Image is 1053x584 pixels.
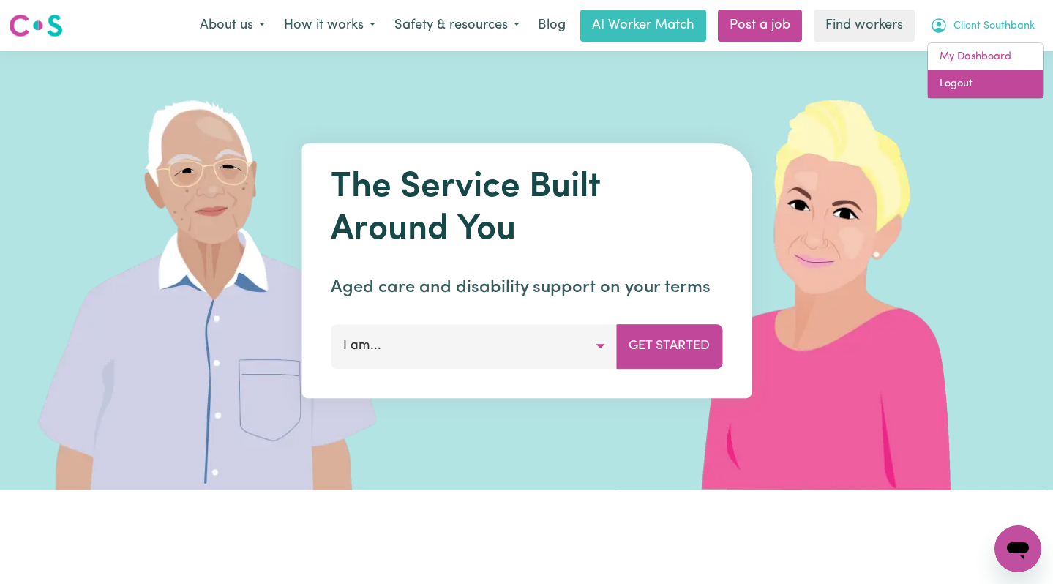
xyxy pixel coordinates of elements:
[274,10,385,41] button: How it works
[331,167,722,251] h1: The Service Built Around You
[529,10,574,42] a: Blog
[190,10,274,41] button: About us
[814,10,915,42] a: Find workers
[331,274,722,301] p: Aged care and disability support on your terms
[718,10,802,42] a: Post a job
[331,324,617,368] button: I am...
[953,18,1035,34] span: Client Southbank
[616,324,722,368] button: Get Started
[927,42,1044,99] div: My Account
[921,10,1044,41] button: My Account
[928,70,1043,98] a: Logout
[385,10,529,41] button: Safety & resources
[994,525,1041,572] iframe: Button to launch messaging window
[9,9,63,42] a: Careseekers logo
[928,43,1043,71] a: My Dashboard
[580,10,706,42] a: AI Worker Match
[9,12,63,39] img: Careseekers logo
